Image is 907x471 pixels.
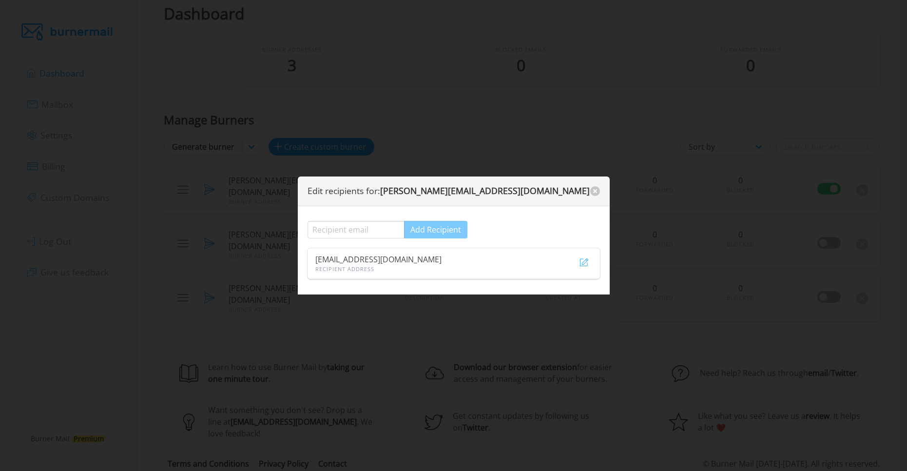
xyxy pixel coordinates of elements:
[404,221,467,238] button: Add Recipient
[580,258,588,266] img: Edit Recipient
[308,221,405,238] input: Recipient email
[315,265,565,274] span: Recipient Address
[308,187,590,196] p: Edit recipients for:
[576,254,592,271] button: Edit Recipient
[315,254,442,265] span: [EMAIL_ADDRESS][DOMAIN_NAME]
[590,186,600,196] button: close
[380,185,590,196] strong: [PERSON_NAME][EMAIL_ADDRESS][DOMAIN_NAME]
